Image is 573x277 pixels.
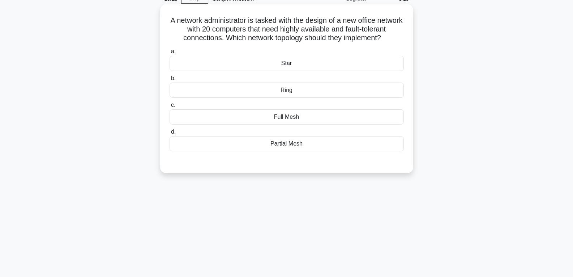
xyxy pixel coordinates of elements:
[170,109,404,125] div: Full Mesh
[171,75,176,81] span: b.
[170,136,404,151] div: Partial Mesh
[171,48,176,54] span: a.
[171,129,176,135] span: d.
[169,16,405,43] h5: A network administrator is tasked with the design of a new office network with 20 computers that ...
[171,102,175,108] span: c.
[170,56,404,71] div: Star
[170,83,404,98] div: Ring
